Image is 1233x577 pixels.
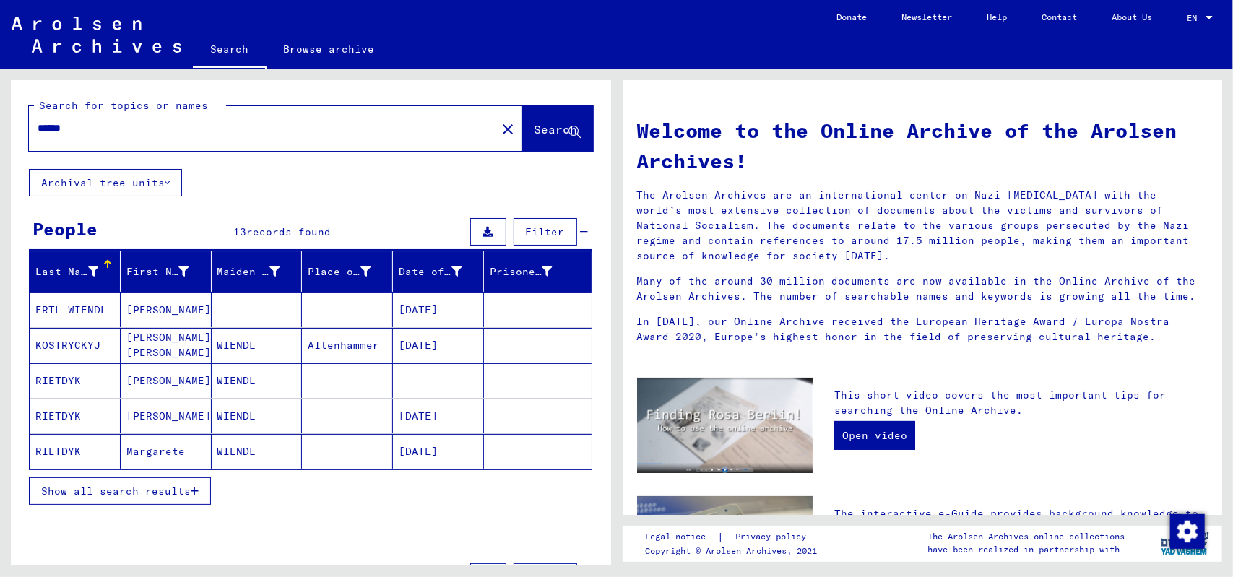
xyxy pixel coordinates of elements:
[1158,525,1212,561] img: yv_logo.png
[39,99,208,112] mat-label: Search for topics or names
[212,363,303,398] mat-cell: WIENDL
[126,264,189,279] div: First Name
[645,529,717,545] a: Legal notice
[33,216,98,242] div: People
[637,188,1208,264] p: The Arolsen Archives are an international center on Nazi [MEDICAL_DATA] with the world’s most ext...
[12,17,181,53] img: Arolsen_neg.svg
[30,292,121,327] mat-cell: ERTL WIENDL
[30,328,121,363] mat-cell: KOSTRYCKYJ
[30,434,121,469] mat-cell: RIETDYK
[637,378,813,473] img: video.jpg
[490,260,574,283] div: Prisoner #
[834,506,1208,567] p: The interactive e-Guide provides background knowledge to help you understand the documents. It in...
[302,328,393,363] mat-cell: Altenhammer
[29,477,211,505] button: Show all search results
[637,314,1208,344] p: In [DATE], our Online Archive received the European Heritage Award / Europa Nostra Award 2020, Eu...
[308,260,392,283] div: Place of Birth
[724,529,823,545] a: Privacy policy
[30,251,121,292] mat-header-cell: Last Name
[927,543,1125,556] p: have been realized in partnership with
[514,218,577,246] button: Filter
[212,251,303,292] mat-header-cell: Maiden Name
[29,169,182,196] button: Archival tree units
[308,264,371,279] div: Place of Birth
[121,292,212,327] mat-cell: [PERSON_NAME]
[645,545,823,558] p: Copyright © Arolsen Archives, 2021
[121,251,212,292] mat-header-cell: First Name
[302,251,393,292] mat-header-cell: Place of Birth
[233,225,246,238] span: 13
[267,32,392,66] a: Browse archive
[499,121,516,138] mat-icon: close
[126,260,211,283] div: First Name
[399,264,462,279] div: Date of Birth
[393,251,484,292] mat-header-cell: Date of Birth
[121,434,212,469] mat-cell: Margarete
[212,399,303,433] mat-cell: WIENDL
[1187,13,1203,23] span: EN
[484,251,592,292] mat-header-cell: Prisoner #
[212,328,303,363] mat-cell: WIENDL
[393,328,484,363] mat-cell: [DATE]
[30,363,121,398] mat-cell: RIETDYK
[393,399,484,433] mat-cell: [DATE]
[645,529,823,545] div: |
[637,274,1208,304] p: Many of the around 30 million documents are now available in the Online Archive of the Arolsen Ar...
[121,399,212,433] mat-cell: [PERSON_NAME]
[637,116,1208,176] h1: Welcome to the Online Archive of the Arolsen Archives!
[30,399,121,433] mat-cell: RIETDYK
[121,328,212,363] mat-cell: [PERSON_NAME] [PERSON_NAME]
[493,114,522,143] button: Clear
[834,388,1208,418] p: This short video covers the most important tips for searching the Online Archive.
[399,260,483,283] div: Date of Birth
[490,264,553,279] div: Prisoner #
[393,434,484,469] mat-cell: [DATE]
[393,292,484,327] mat-cell: [DATE]
[35,260,120,283] div: Last Name
[526,225,565,238] span: Filter
[1170,514,1205,549] img: Change consent
[522,106,593,151] button: Search
[41,485,191,498] span: Show all search results
[927,530,1125,543] p: The Arolsen Archives online collections
[217,260,302,283] div: Maiden Name
[212,434,303,469] mat-cell: WIENDL
[535,122,578,136] span: Search
[193,32,267,69] a: Search
[35,264,98,279] div: Last Name
[834,421,915,450] a: Open video
[1169,513,1204,548] div: Change consent
[246,225,331,238] span: records found
[217,264,280,279] div: Maiden Name
[121,363,212,398] mat-cell: [PERSON_NAME]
